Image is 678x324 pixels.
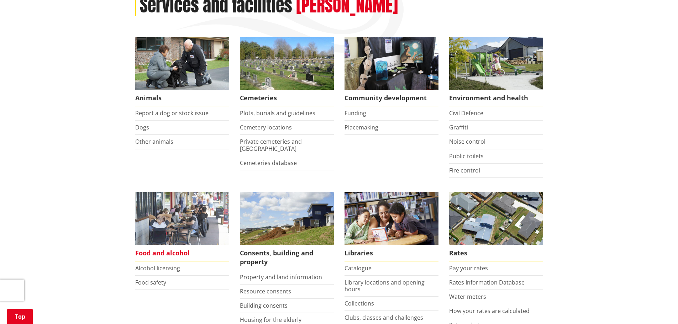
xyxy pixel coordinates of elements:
a: Noise control [449,138,485,145]
a: Catalogue [345,264,372,272]
span: Consents, building and property [240,245,334,270]
a: Dogs [135,123,149,131]
img: Animal Control [135,37,229,90]
a: New housing in Pokeno Environment and health [449,37,543,106]
img: Huntly Cemetery [240,37,334,90]
a: Fire control [449,166,480,174]
img: Matariki Travelling Suitcase Art Exhibition [345,37,438,90]
a: Private cemeteries and [GEOGRAPHIC_DATA] [240,138,302,152]
img: New housing in Pokeno [449,37,543,90]
a: New Pokeno housing development Consents, building and property [240,192,334,270]
iframe: Messenger Launcher [645,294,671,320]
a: Public toilets [449,152,484,160]
a: Civil Defence [449,109,483,117]
span: Community development [345,90,438,106]
a: Placemaking [345,123,378,131]
a: Plots, burials and guidelines [240,109,315,117]
a: Water meters [449,293,486,301]
a: How your rates are calculated [449,307,530,315]
a: Funding [345,109,366,117]
a: Housing for the elderly [240,316,301,324]
a: Report a dog or stock issue [135,109,209,117]
img: Rates-thumbnail [449,192,543,245]
img: Food and Alcohol in the Waikato [135,192,229,245]
span: Cemeteries [240,90,334,106]
a: Waikato District Council Animal Control team Animals [135,37,229,106]
a: Rates Information Database [449,278,525,286]
a: Building consents [240,302,288,309]
a: Library locations and opening hours [345,278,425,293]
img: Land and property thumbnail [240,192,334,245]
a: Cemetery locations [240,123,292,131]
a: Resource consents [240,287,291,295]
a: Huntly Cemetery Cemeteries [240,37,334,106]
a: Library membership is free to everyone who lives in the Waikato district. Libraries [345,192,438,261]
a: Alcohol licensing [135,264,180,272]
a: Cemeteries database [240,159,297,167]
span: Food and alcohol [135,245,229,261]
span: Animals [135,90,229,106]
a: Food safety [135,278,166,286]
a: Property and land information [240,273,322,281]
a: Other animals [135,138,173,145]
a: Food and Alcohol in the Waikato Food and alcohol [135,192,229,261]
img: Waikato District Council libraries [345,192,438,245]
a: Clubs, classes and challenges [345,314,423,322]
a: Matariki Travelling Suitcase Art Exhibition Community development [345,37,438,106]
a: Collections [345,299,374,307]
span: Environment and health [449,90,543,106]
a: Top [7,309,33,324]
span: Rates [449,245,543,261]
a: Pay your rates [449,264,488,272]
a: Pay your rates online Rates [449,192,543,261]
span: Libraries [345,245,438,261]
a: Graffiti [449,123,468,131]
